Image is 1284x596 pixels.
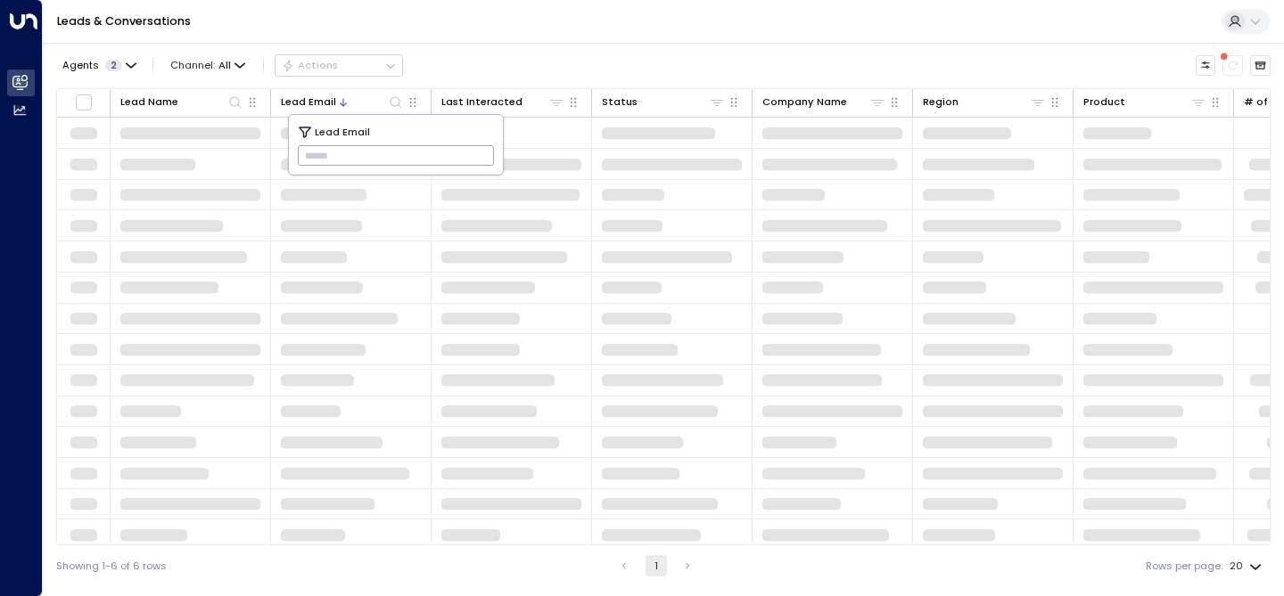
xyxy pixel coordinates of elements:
[165,55,251,75] button: Channel:All
[1250,55,1271,76] button: Archived Leads
[923,94,1046,110] div: Region
[613,555,699,576] nav: pagination navigation
[165,55,251,75] span: Channel:
[120,94,178,110] div: Lead Name
[762,94,885,110] div: Company Name
[646,555,667,576] button: page 1
[56,559,167,574] div: Showing 1-6 of 6 rows
[1146,559,1222,574] label: Rows per page:
[923,94,959,110] div: Region
[762,94,847,110] div: Company Name
[120,94,243,110] div: Lead Name
[1196,55,1216,76] button: Customize
[602,94,725,110] div: Status
[441,94,523,110] div: Last Interacted
[275,54,403,76] button: Actions
[1083,94,1125,110] div: Product
[281,94,404,110] div: Lead Email
[275,54,403,76] div: Button group with a nested menu
[56,55,141,75] button: Agents2
[1083,94,1206,110] div: Product
[602,94,638,110] div: Status
[281,94,336,110] div: Lead Email
[282,59,338,71] div: Actions
[1222,55,1243,76] span: There are new threads available. Refresh the grid to view the latest updates.
[1230,555,1265,577] div: 20
[441,94,564,110] div: Last Interacted
[62,61,99,70] span: Agents
[315,124,370,140] span: Lead Email
[105,60,122,71] span: 2
[57,13,191,29] a: Leads & Conversations
[218,60,231,71] span: All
